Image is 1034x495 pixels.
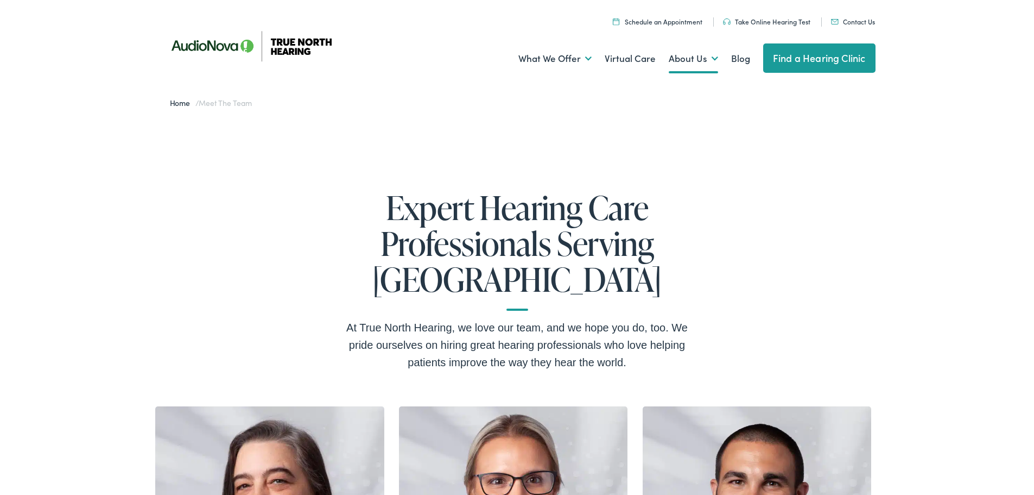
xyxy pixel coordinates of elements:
[831,17,875,26] a: Contact Us
[731,39,750,79] a: Blog
[170,97,195,108] a: Home
[723,18,731,25] img: Headphones icon in color code ffb348
[831,19,839,24] img: Mail icon in color code ffb348, used for communication purposes
[605,39,656,79] a: Virtual Care
[763,43,876,73] a: Find a Hearing Clinic
[518,39,592,79] a: What We Offer
[170,97,252,108] span: /
[723,17,810,26] a: Take Online Hearing Test
[344,319,691,371] div: At True North Hearing, we love our team, and we hope you do, too. We pride ourselves on hiring gr...
[199,97,251,108] span: Meet the Team
[344,190,691,311] h1: Expert Hearing Care Professionals Serving [GEOGRAPHIC_DATA]
[669,39,718,79] a: About Us
[613,18,619,25] img: Icon symbolizing a calendar in color code ffb348
[613,17,702,26] a: Schedule an Appointment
